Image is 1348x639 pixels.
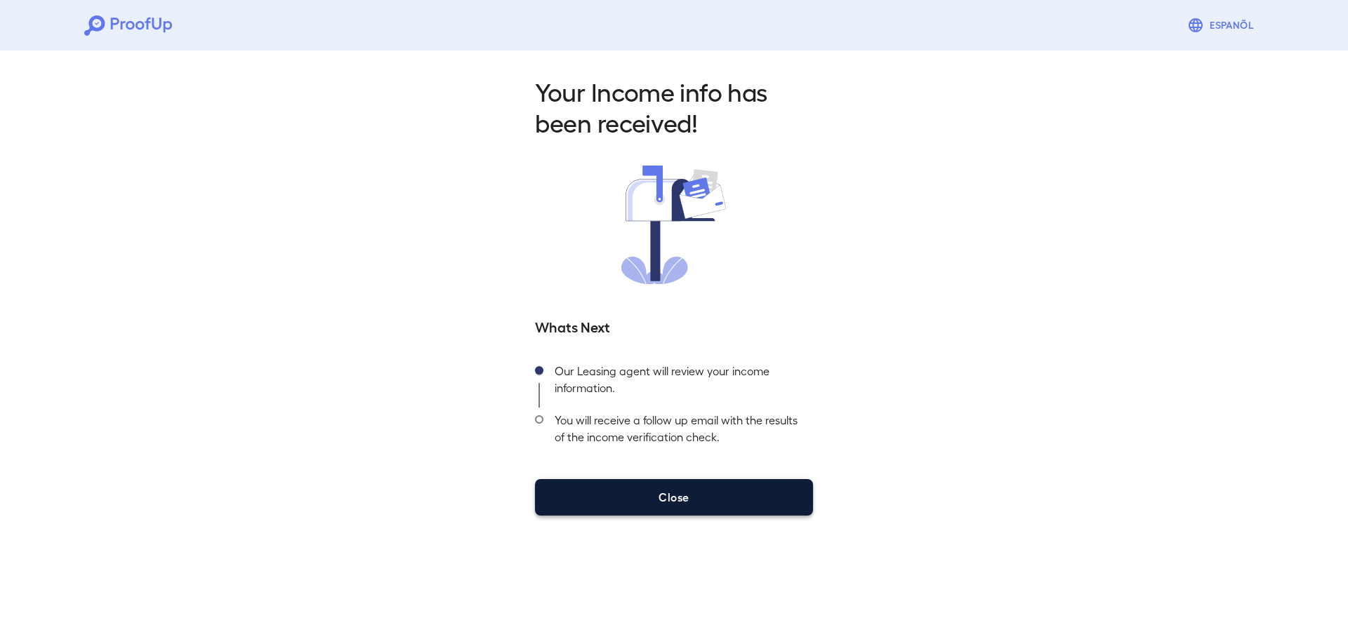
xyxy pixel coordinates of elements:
button: Close [535,479,813,516]
button: Espanõl [1182,11,1264,39]
img: received.svg [621,166,727,284]
h2: Your Income info has been received! [535,76,813,137]
h5: Whats Next [535,316,813,336]
div: Our Leasing agent will review your income information. [543,358,813,408]
div: You will receive a follow up email with the results of the income verification check. [543,408,813,457]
